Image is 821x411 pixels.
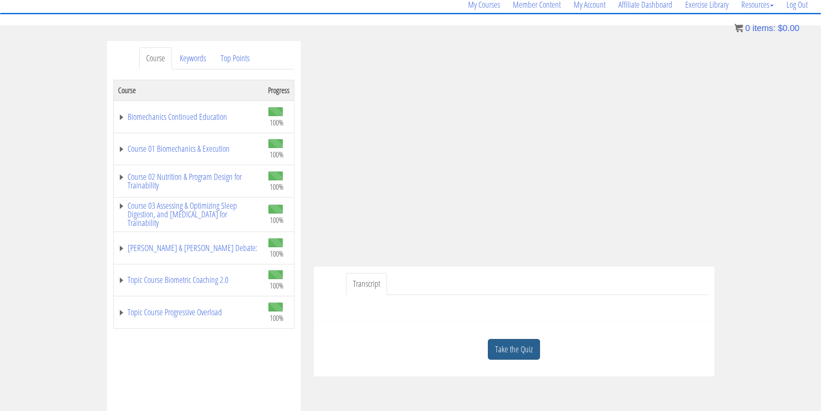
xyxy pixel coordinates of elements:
a: [PERSON_NAME] & [PERSON_NAME] Debate: [118,244,259,252]
th: Progress [264,80,294,100]
span: 100% [270,118,284,127]
th: Course [113,80,264,100]
span: 0 [745,23,750,33]
a: Topic Course Progressive Overload [118,308,259,317]
span: 100% [270,281,284,290]
span: 100% [270,215,284,225]
img: icon11.png [734,24,743,32]
a: Course 01 Biomechanics & Execution [118,144,259,153]
span: 100% [270,313,284,323]
bdi: 0.00 [778,23,799,33]
a: Course [139,47,172,69]
a: Transcript [346,273,387,295]
span: 100% [270,182,284,191]
a: Topic Course Biometric Coaching 2.0 [118,276,259,284]
span: items: [752,23,775,33]
a: Keywords [173,47,213,69]
a: Top Points [214,47,256,69]
a: Course 02 Nutrition & Program Design for Trainability [118,173,259,190]
span: 100% [270,150,284,159]
a: Take the Quiz [488,339,540,360]
a: Biomechanics Continued Education [118,113,259,121]
span: $ [778,23,783,33]
span: 100% [270,249,284,258]
a: Course 03 Assessing & Optimizing Sleep Digestion, and [MEDICAL_DATA] for Trainability [118,201,259,227]
a: 0 items: $0.00 [734,23,799,33]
